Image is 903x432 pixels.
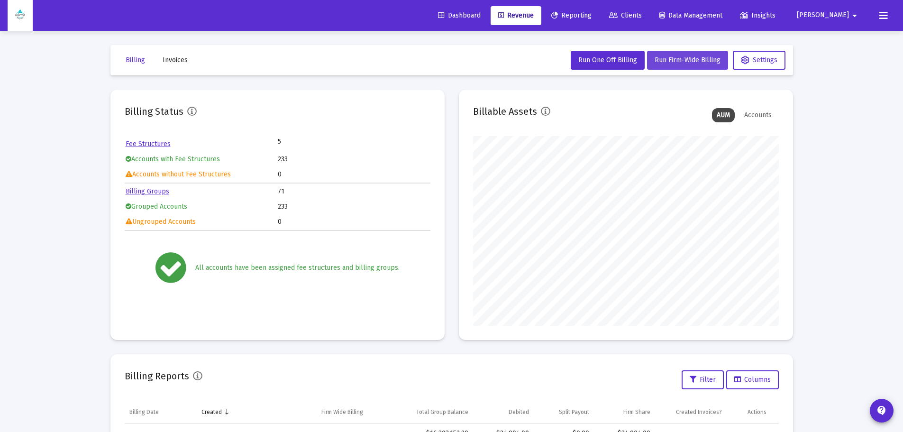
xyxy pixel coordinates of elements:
a: Clients [602,6,649,25]
span: Run One Off Billing [578,56,637,64]
a: Billing Groups [126,187,169,195]
td: Grouped Accounts [126,200,277,214]
span: Billing [126,56,145,64]
button: Invoices [155,51,195,70]
a: Revenue [491,6,541,25]
a: Insights [732,6,783,25]
span: Run Firm-Wide Billing [655,56,721,64]
div: Firm Share [623,408,650,416]
a: Dashboard [430,6,488,25]
div: Total Group Balance [416,408,468,416]
td: 0 [278,215,429,229]
span: [PERSON_NAME] [797,11,849,19]
td: Column Actions [743,401,778,423]
td: Accounts with Fee Structures [126,152,277,166]
div: All accounts have been assigned fee structures and billing groups. [195,263,400,273]
h2: Billable Assets [473,104,537,119]
span: Columns [734,376,771,384]
span: Filter [690,376,716,384]
div: Accounts [739,108,776,122]
img: Dashboard [15,6,26,25]
button: Billing [118,51,153,70]
div: Created [201,408,222,416]
td: 71 [278,184,429,199]
span: Clients [609,11,642,19]
button: Run One Off Billing [571,51,645,70]
button: Run Firm-Wide Billing [647,51,728,70]
span: Data Management [659,11,722,19]
td: Column Debited [473,401,534,423]
td: 0 [278,167,429,182]
mat-icon: arrow_drop_down [849,6,860,25]
span: Settings [741,56,777,64]
div: AUM [712,108,735,122]
span: Insights [740,11,775,19]
td: Column Total Group Balance [385,401,473,423]
button: Settings [733,51,785,70]
td: Ungrouped Accounts [126,215,277,229]
span: Reporting [551,11,592,19]
div: Created Invoices? [676,408,722,416]
div: Debited [509,408,529,416]
td: Column Firm Wide Billing [299,401,385,423]
div: Actions [748,408,766,416]
td: 233 [278,200,429,214]
span: Dashboard [438,11,481,19]
a: Fee Structures [126,140,171,148]
div: Firm Wide Billing [321,408,363,416]
td: 233 [278,152,429,166]
div: Billing Date [129,408,159,416]
button: Columns [726,370,779,389]
a: Reporting [544,6,599,25]
a: Data Management [652,6,730,25]
td: Column Created [197,401,300,423]
td: Column Created Invoices? [655,401,743,423]
h2: Billing Status [125,104,183,119]
h2: Billing Reports [125,368,189,384]
div: Split Payout [559,408,589,416]
td: 5 [278,137,354,147]
td: Column Billing Date [125,401,197,423]
button: Filter [682,370,724,389]
td: Column Firm Share [594,401,655,423]
span: Invoices [163,56,188,64]
mat-icon: contact_support [876,405,887,416]
td: Column Split Payout [534,401,594,423]
span: Revenue [498,11,534,19]
td: Accounts without Fee Structures [126,167,277,182]
button: [PERSON_NAME] [785,6,872,25]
